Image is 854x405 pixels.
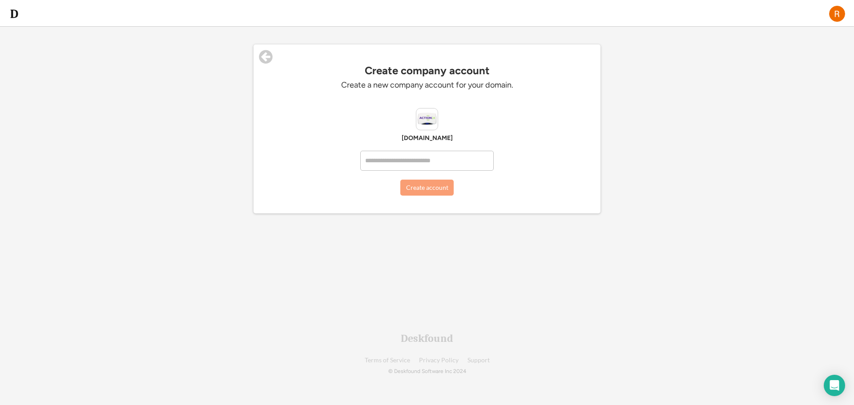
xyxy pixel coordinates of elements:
div: Open Intercom Messenger [824,375,845,396]
button: Create account [400,180,454,196]
div: Create a new company account for your domain. [298,80,556,90]
img: ACg8ocLYzPpcBwAUV2y8hTJFA-qauaE21BdwSpscn7f8g3Qddy9THA=s96-c [829,6,845,22]
a: Terms of Service [365,357,410,364]
a: Privacy Policy [419,357,459,364]
div: Create company account [262,64,592,77]
a: Support [467,357,490,364]
img: d-whitebg.png [9,8,20,19]
div: [DOMAIN_NAME] [294,135,560,142]
img: action24.ie [416,108,438,130]
div: Deskfound [401,333,453,344]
